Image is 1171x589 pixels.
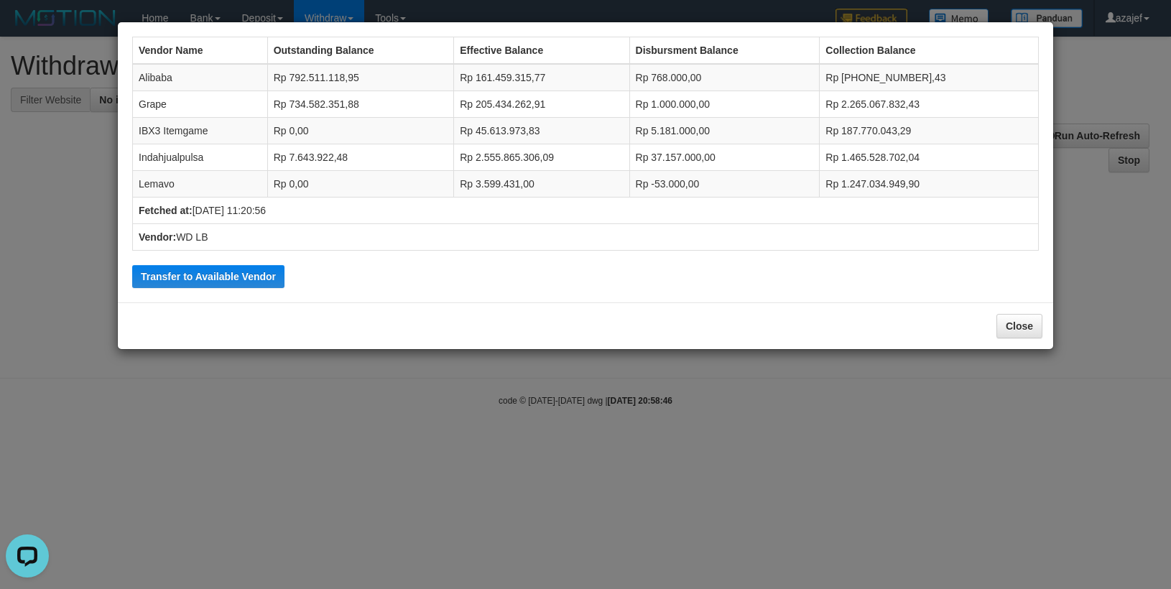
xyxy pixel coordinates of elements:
td: Rp 1.465.528.702,04 [820,144,1039,171]
td: Rp 734.582.351,88 [267,91,454,118]
td: Rp -53.000,00 [629,171,820,198]
button: Transfer to Available Vendor [132,265,284,288]
td: [DATE] 11:20:56 [133,198,1039,224]
td: Rp 205.434.262,91 [454,91,629,118]
button: Open LiveChat chat widget [6,6,49,49]
td: Rp 0,00 [267,171,454,198]
td: Alibaba [133,64,268,91]
th: Vendor Name [133,37,268,65]
td: Rp 2.265.067.832,43 [820,91,1039,118]
b: Vendor: [139,231,176,243]
td: Rp 792.511.118,95 [267,64,454,91]
button: Close [996,314,1042,338]
td: Rp 7.643.922,48 [267,144,454,171]
td: Lemavo [133,171,268,198]
td: WD LB [133,224,1039,251]
td: Rp [PHONE_NUMBER],43 [820,64,1039,91]
td: Rp 37.157.000,00 [629,144,820,171]
td: Rp 45.613.973,83 [454,118,629,144]
td: Rp 3.599.431,00 [454,171,629,198]
td: IBX3 Itemgame [133,118,268,144]
b: Fetched at: [139,205,193,216]
th: Disbursment Balance [629,37,820,65]
td: Rp 1.000.000,00 [629,91,820,118]
td: Indahjualpulsa [133,144,268,171]
th: Effective Balance [454,37,629,65]
td: Rp 0,00 [267,118,454,144]
td: Rp 161.459.315,77 [454,64,629,91]
td: Grape [133,91,268,118]
td: Rp 2.555.865.306,09 [454,144,629,171]
th: Outstanding Balance [267,37,454,65]
td: Rp 1.247.034.949,90 [820,171,1039,198]
th: Collection Balance [820,37,1039,65]
td: Rp 768.000,00 [629,64,820,91]
td: Rp 5.181.000,00 [629,118,820,144]
td: Rp 187.770.043,29 [820,118,1039,144]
